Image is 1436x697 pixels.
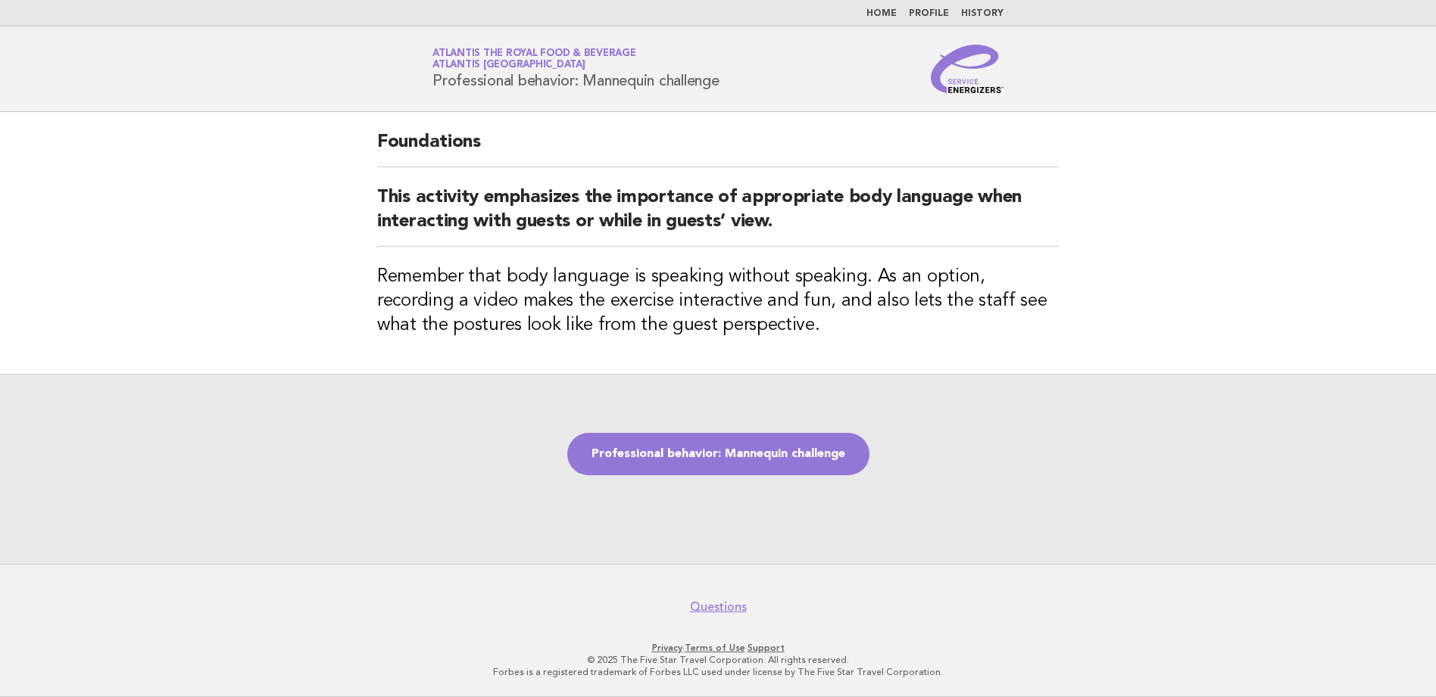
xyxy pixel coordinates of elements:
a: Questions [690,599,747,615]
p: Forbes is a registered trademark of Forbes LLC used under license by The Five Star Travel Corpora... [254,666,1182,678]
h2: Foundations [377,130,1059,167]
a: History [961,9,1004,18]
p: · · [254,642,1182,654]
a: Terms of Use [685,643,745,653]
span: Atlantis [GEOGRAPHIC_DATA] [432,61,585,70]
h3: Remember that body language is speaking without speaking. As an option, recording a video makes t... [377,265,1059,338]
h1: Professional behavior: Mannequin challenge [432,49,720,89]
a: Support [748,643,785,653]
p: © 2025 The Five Star Travel Corporation. All rights reserved. [254,654,1182,666]
a: Home [866,9,897,18]
h2: This activity emphasizes the importance of appropriate body language when interacting with guests... [377,185,1059,247]
a: Profile [909,9,949,18]
a: Privacy [652,643,682,653]
a: Atlantis the Royal Food & BeverageAtlantis [GEOGRAPHIC_DATA] [432,48,636,70]
a: Professional behavior: Mannequin challenge [567,433,869,475]
img: Service Energizers [931,45,1004,93]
